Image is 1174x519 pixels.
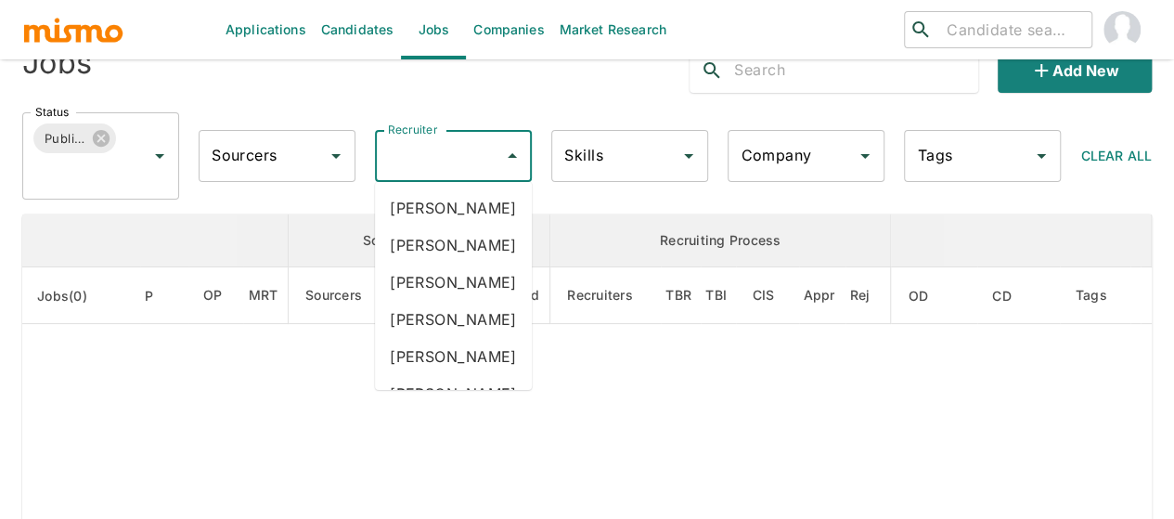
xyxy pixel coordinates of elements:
[939,17,1084,43] input: Candidate search
[908,285,952,307] span: OD
[289,214,550,267] th: Sourcing Process
[375,338,532,375] li: [PERSON_NAME]
[289,267,390,324] th: Sourcers
[499,143,525,169] button: Close
[845,267,891,324] th: Rejected
[1081,148,1152,163] span: Clear All
[992,285,1036,307] span: CD
[1028,143,1054,169] button: Open
[140,267,188,324] th: Priority
[22,16,124,44] img: logo
[33,128,97,149] span: Published
[977,267,1060,324] th: Created At
[736,267,799,324] th: Client Interview Scheduled
[799,267,845,324] th: Approved
[375,301,532,338] li: [PERSON_NAME]
[1060,267,1129,324] th: Tags
[891,267,977,324] th: Onboarding Date
[550,214,891,267] th: Recruiting Process
[998,48,1152,93] button: Add new
[701,267,735,324] th: To Be Interviewed
[550,267,662,324] th: Recruiters
[676,143,702,169] button: Open
[35,104,69,120] label: Status
[37,285,111,307] span: Jobs(0)
[323,143,349,169] button: Open
[375,264,532,301] li: [PERSON_NAME]
[375,375,532,412] li: [PERSON_NAME]
[690,48,734,93] button: search
[188,267,244,324] th: Open Positions
[147,143,173,169] button: Open
[33,123,116,153] div: Published
[1103,11,1141,48] img: Maia Reyes
[388,122,437,137] label: Recruiter
[661,267,701,324] th: To Be Reviewed
[852,143,878,169] button: Open
[375,189,532,227] li: [PERSON_NAME]
[375,227,532,264] li: [PERSON_NAME]
[145,285,177,307] span: P
[243,267,288,324] th: Market Research Total
[734,56,978,85] input: Search
[22,45,92,82] h4: Jobs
